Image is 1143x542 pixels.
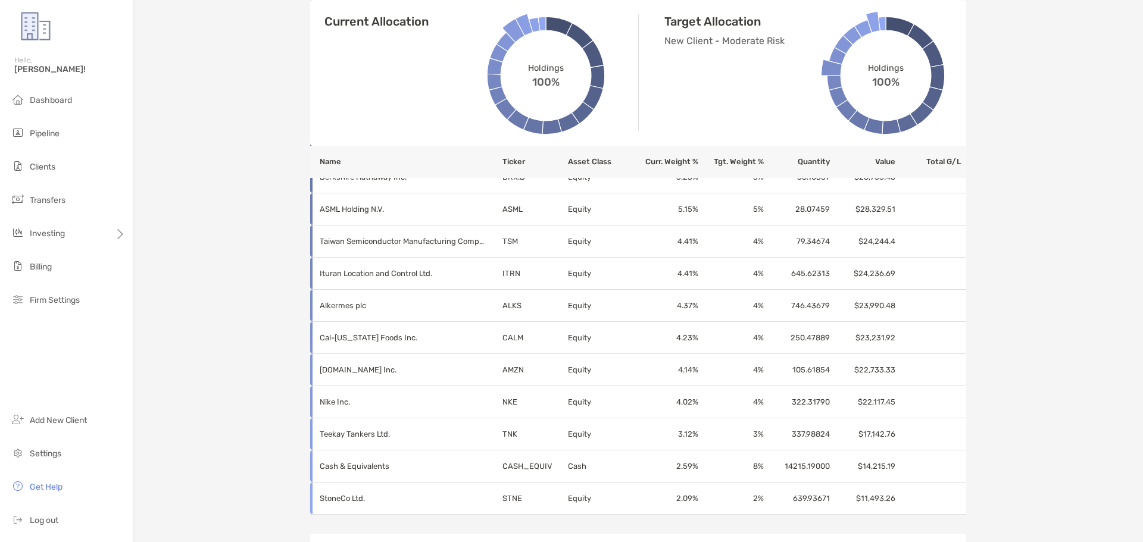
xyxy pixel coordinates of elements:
[699,354,764,386] td: 4 %
[764,322,830,354] td: 250.47889
[764,450,830,483] td: 14215.19000
[11,192,25,206] img: transfers icon
[30,195,65,205] span: Transfers
[320,234,486,249] p: Taiwan Semiconductor Manufacturing Company Ltd.
[502,418,567,450] td: TNK
[320,459,486,474] p: Cash & Equivalents
[14,5,57,48] img: Zoe Logo
[502,290,567,322] td: ALKS
[699,258,764,290] td: 4 %
[830,483,896,515] td: $11,493.26
[633,290,698,322] td: 4.37 %
[11,225,25,240] img: investing icon
[830,386,896,418] td: $22,117.45
[567,322,633,354] td: Equity
[896,146,966,178] th: Total G/L
[567,483,633,515] td: Equity
[633,193,698,225] td: 5.15 %
[11,512,25,527] img: logout icon
[764,354,830,386] td: 105.61854
[764,483,830,515] td: 639.93671
[567,146,633,178] th: Asset Class
[830,258,896,290] td: $24,236.69
[11,126,25,140] img: pipeline icon
[502,193,567,225] td: ASML
[30,262,52,272] span: Billing
[567,386,633,418] td: Equity
[567,258,633,290] td: Equity
[764,225,830,258] td: 79.34674
[30,295,80,305] span: Firm Settings
[320,394,486,409] p: Nike Inc.
[633,386,698,418] td: 4.02 %
[830,193,896,225] td: $28,329.51
[633,258,698,290] td: 4.41 %
[320,362,486,377] p: Amazon.com Inc.
[699,322,764,354] td: 4 %
[830,322,896,354] td: $23,231.92
[11,479,25,493] img: get-help icon
[830,225,896,258] td: $24,244.4
[830,146,896,178] th: Value
[699,386,764,418] td: 4 %
[664,14,849,29] h4: Target Allocation
[699,193,764,225] td: 5 %
[532,73,560,89] span: 100%
[699,290,764,322] td: 4 %
[567,450,633,483] td: Cash
[699,225,764,258] td: 4 %
[633,483,698,515] td: 2.09 %
[699,146,764,178] th: Tgt. Weight %
[567,193,633,225] td: Equity
[830,450,896,483] td: $14,215.19
[633,322,698,354] td: 4.23 %
[324,14,429,29] h4: Current Allocation
[830,354,896,386] td: $22,733.33
[320,491,486,506] p: StoneCo Ltd.
[764,418,830,450] td: 337.98824
[528,62,563,73] span: Holdings
[502,225,567,258] td: TSM
[764,258,830,290] td: 645.62313
[567,354,633,386] td: Equity
[764,146,830,178] th: Quantity
[699,418,764,450] td: 3 %
[567,290,633,322] td: Equity
[30,95,72,105] span: Dashboard
[567,225,633,258] td: Equity
[11,259,25,273] img: billing icon
[30,515,58,525] span: Log out
[502,483,567,515] td: STNE
[310,146,502,178] th: Name
[567,418,633,450] td: Equity
[633,450,698,483] td: 2.59 %
[868,62,903,73] span: Holdings
[30,162,55,172] span: Clients
[764,290,830,322] td: 746.43679
[830,418,896,450] td: $17,142.76
[320,427,486,441] p: Teekay Tankers Ltd.
[320,266,486,281] p: Ituran Location and Control Ltd.
[502,322,567,354] td: CALM
[699,450,764,483] td: 8 %
[502,146,567,178] th: Ticker
[633,354,698,386] td: 4.14 %
[830,290,896,322] td: $23,990.48
[11,92,25,106] img: dashboard icon
[30,482,63,492] span: Get Help
[11,412,25,427] img: add_new_client icon
[30,228,65,239] span: Investing
[30,415,87,425] span: Add New Client
[502,386,567,418] td: NKE
[764,386,830,418] td: 322.31790
[502,450,567,483] td: CASH_EQUIV
[764,193,830,225] td: 28.07459
[633,146,698,178] th: Curr. Weight %
[699,483,764,515] td: 2 %
[11,159,25,173] img: clients icon
[633,225,698,258] td: 4.41 %
[320,330,486,345] p: Cal-Maine Foods Inc.
[502,354,567,386] td: AMZN
[502,258,567,290] td: ITRN
[320,298,486,313] p: Alkermes plc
